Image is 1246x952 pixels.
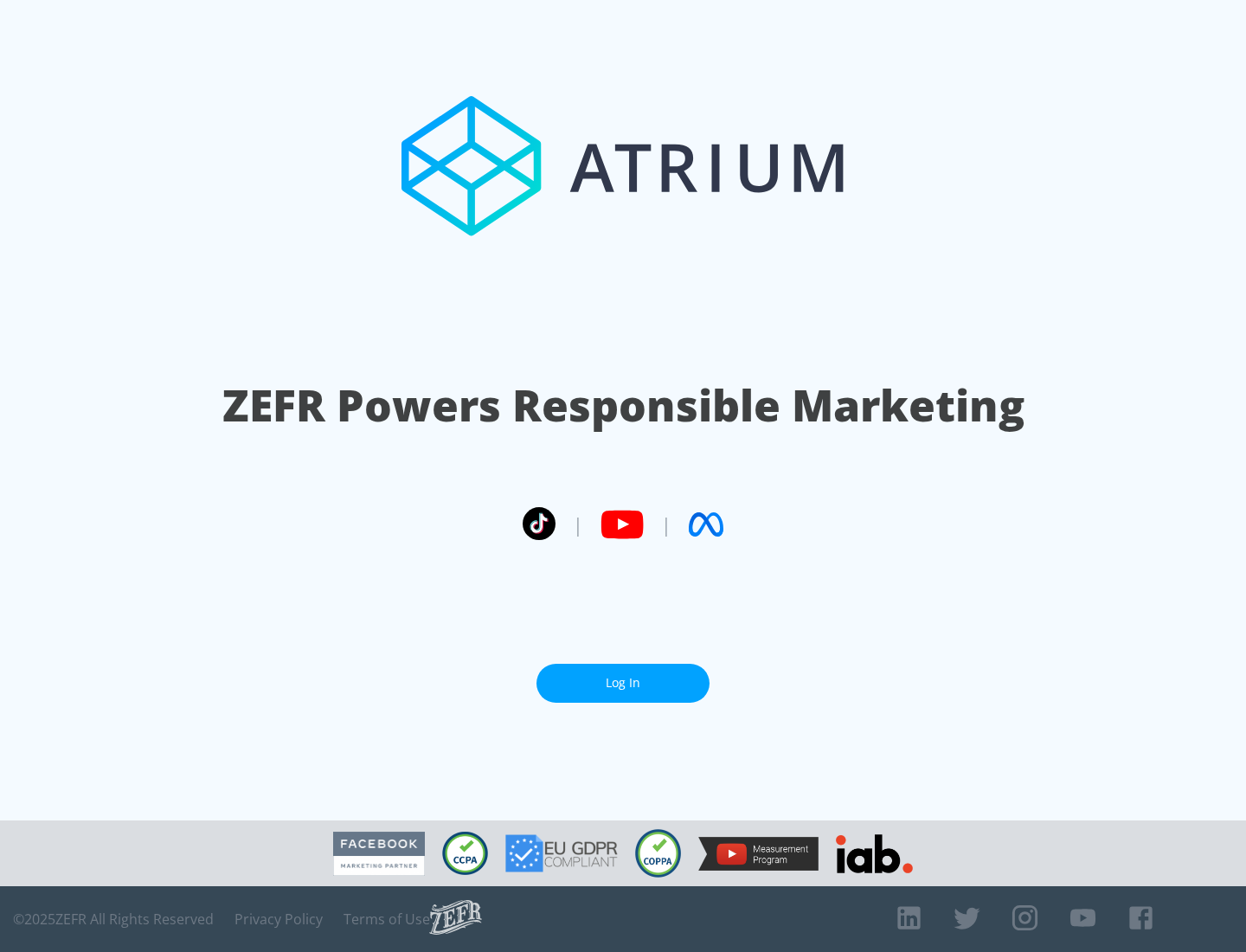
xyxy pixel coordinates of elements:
span: | [573,511,583,537]
span: | [661,511,671,537]
img: IAB [836,834,913,873]
img: Facebook Marketing Partner [333,832,425,876]
h1: ZEFR Powers Responsible Marketing [222,376,1024,435]
a: Log In [536,664,710,703]
img: CCPA Compliant [442,832,488,875]
img: COPPA Compliant [635,829,681,878]
span: © 2025 ZEFR All Rights Reserved [13,910,214,928]
a: Privacy Policy [234,910,323,928]
img: YouTube Measurement Program [698,837,819,871]
img: GDPR Compliant [505,834,618,872]
a: Terms of Use [344,910,430,928]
